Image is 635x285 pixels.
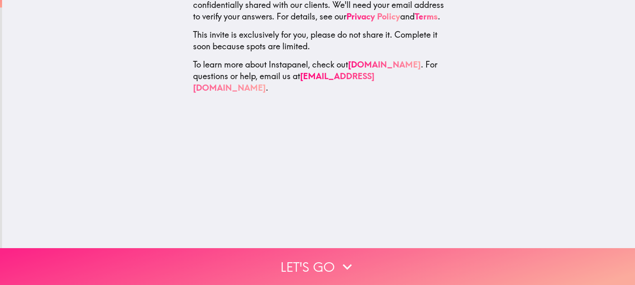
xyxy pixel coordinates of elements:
[415,11,438,21] a: Terms
[348,59,421,69] a: [DOMAIN_NAME]
[193,58,444,93] p: To learn more about Instapanel, check out . For questions or help, email us at .
[193,70,375,92] a: [EMAIL_ADDRESS][DOMAIN_NAME]
[346,11,400,21] a: Privacy Policy
[193,29,444,52] p: This invite is exclusively for you, please do not share it. Complete it soon because spots are li...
